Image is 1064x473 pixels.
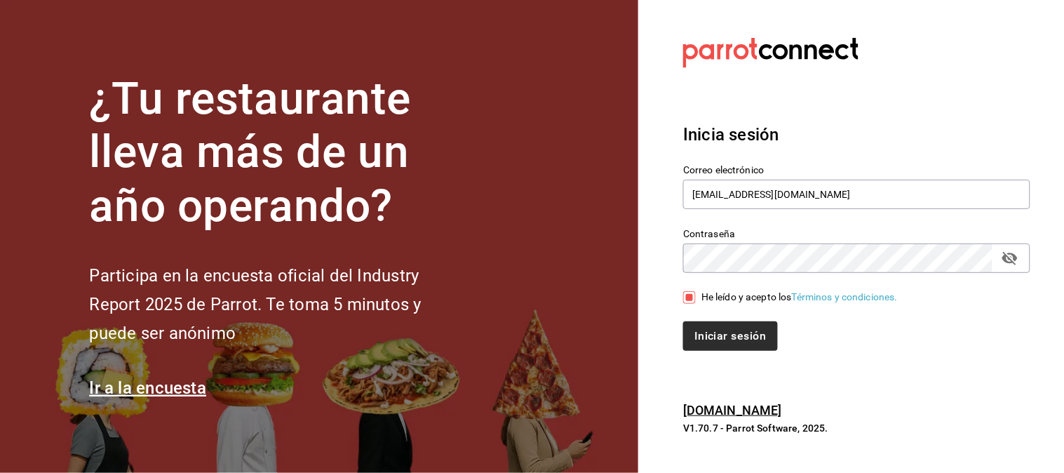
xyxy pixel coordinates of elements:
[683,122,1030,147] h3: Inicia sesión
[683,421,1030,435] p: V1.70.7 - Parrot Software, 2025.
[792,291,898,302] a: Términos y condiciones.
[701,290,898,305] div: He leído y acepto los
[683,321,777,351] button: Iniciar sesión
[683,403,782,418] a: [DOMAIN_NAME]
[89,72,468,234] h1: ¿Tu restaurante lleva más de un año operando?
[89,262,468,347] h2: Participa en la encuesta oficial del Industry Report 2025 de Parrot. Te toma 5 minutos y puede se...
[683,180,1030,209] input: Ingresa tu correo electrónico
[89,378,206,398] a: Ir a la encuesta
[998,246,1022,270] button: passwordField
[683,165,1030,175] label: Correo electrónico
[683,229,1030,239] label: Contraseña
